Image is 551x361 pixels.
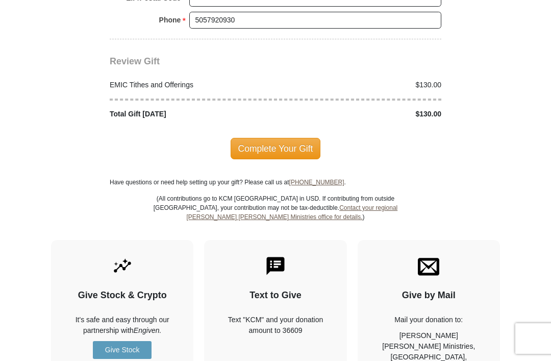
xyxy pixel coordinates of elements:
[159,13,181,27] strong: Phone
[105,109,276,119] div: Total Gift [DATE]
[275,109,447,119] div: $130.00
[112,255,133,277] img: give-by-stock.svg
[289,179,344,186] a: [PHONE_NUMBER]
[153,194,398,240] p: (All contributions go to KCM [GEOGRAPHIC_DATA] in USD. If contributing from outside [GEOGRAPHIC_D...
[69,290,176,301] h4: Give Stock & Crypto
[375,290,482,301] h4: Give by Mail
[134,326,161,334] i: Engiven.
[69,315,176,336] p: It's safe and easy through our partnership with
[222,315,329,336] div: Text "KCM" and your donation amount to 36609
[375,315,482,325] p: Mail your donation to:
[231,138,321,159] span: Complete Your Gift
[275,80,447,90] div: $130.00
[93,341,152,359] a: Give Stock
[105,80,276,90] div: EMIC Tithes and Offerings
[265,255,286,277] img: text-to-give.svg
[110,56,160,66] span: Review Gift
[110,178,441,187] p: Have questions or need help setting up your gift? Please call us at .
[222,290,329,301] h4: Text to Give
[418,255,439,277] img: envelope.svg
